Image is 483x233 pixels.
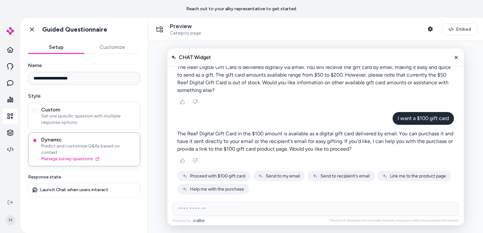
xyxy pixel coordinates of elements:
[41,107,136,113] span: Custom
[32,108,37,113] button: CustomSet one specific question with multiple response options.
[40,187,108,193] p: Launch Chat when users interact
[442,23,478,35] button: Embed
[170,30,201,36] span: Category page
[186,6,297,12] p: Reach out to your alby representative to get started.
[28,174,140,180] p: Response state
[170,23,201,30] p: Preview
[28,92,140,100] label: Style
[32,138,37,143] button: DynamicPredict and customize Q&As based on context.Manage survey questions
[42,26,107,34] h1: Guided Questionnaire
[28,62,140,69] label: Name
[84,41,141,54] button: Customize
[41,156,136,162] a: Manage survey questions
[4,210,17,230] button: H
[41,137,136,143] span: Dynamic
[41,113,136,126] span: Set one specific question with multiple response options.
[41,143,136,156] span: Predict and customize Q&As based on context.
[456,26,471,33] span: Embed
[28,41,84,54] button: Setup
[5,215,15,225] span: H
[6,27,14,35] img: alby Logo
